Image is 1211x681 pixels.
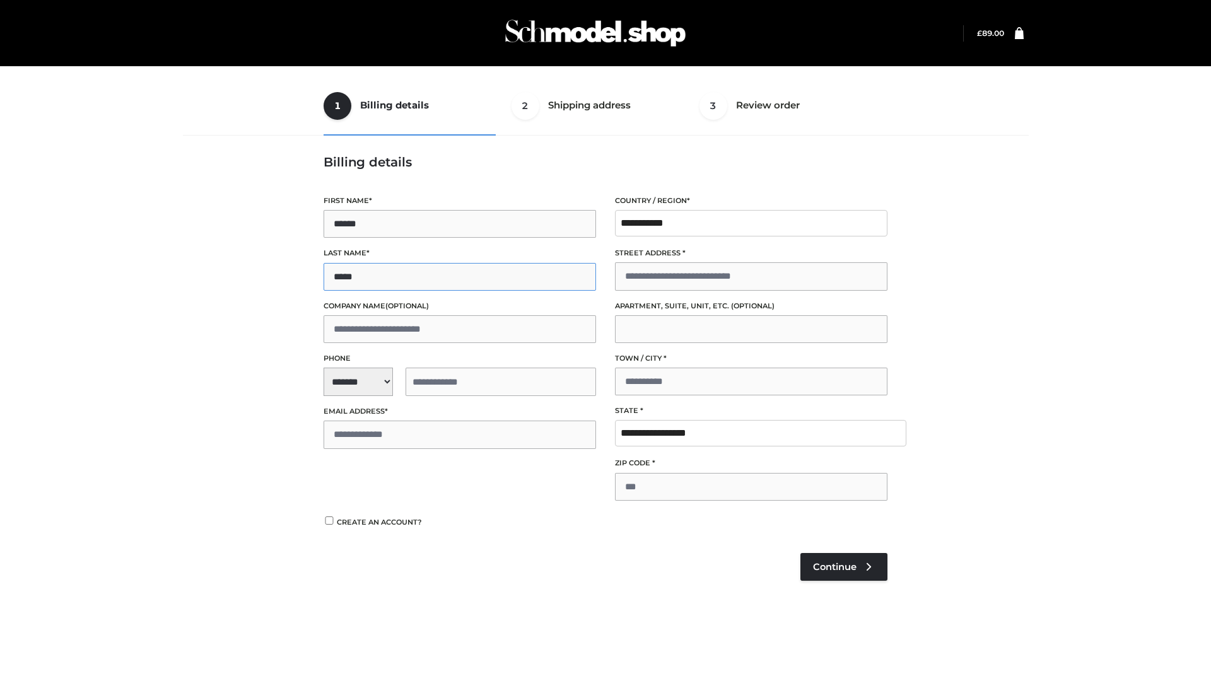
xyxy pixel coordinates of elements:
bdi: 89.00 [977,28,1004,38]
h3: Billing details [324,154,887,170]
span: Create an account? [337,518,422,527]
label: Company name [324,300,596,312]
label: Last name [324,247,596,259]
label: Town / City [615,352,887,364]
label: Country / Region [615,195,887,207]
span: (optional) [385,301,429,310]
label: Street address [615,247,887,259]
span: Continue [813,561,857,573]
label: Email address [324,405,596,417]
img: Schmodel Admin 964 [501,8,690,58]
label: Phone [324,352,596,364]
label: First name [324,195,596,207]
label: State [615,405,887,417]
span: £ [977,28,982,38]
label: Apartment, suite, unit, etc. [615,300,887,312]
span: (optional) [731,301,775,310]
input: Create an account? [324,516,335,525]
label: ZIP Code [615,457,887,469]
a: Continue [800,553,887,581]
a: £89.00 [977,28,1004,38]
